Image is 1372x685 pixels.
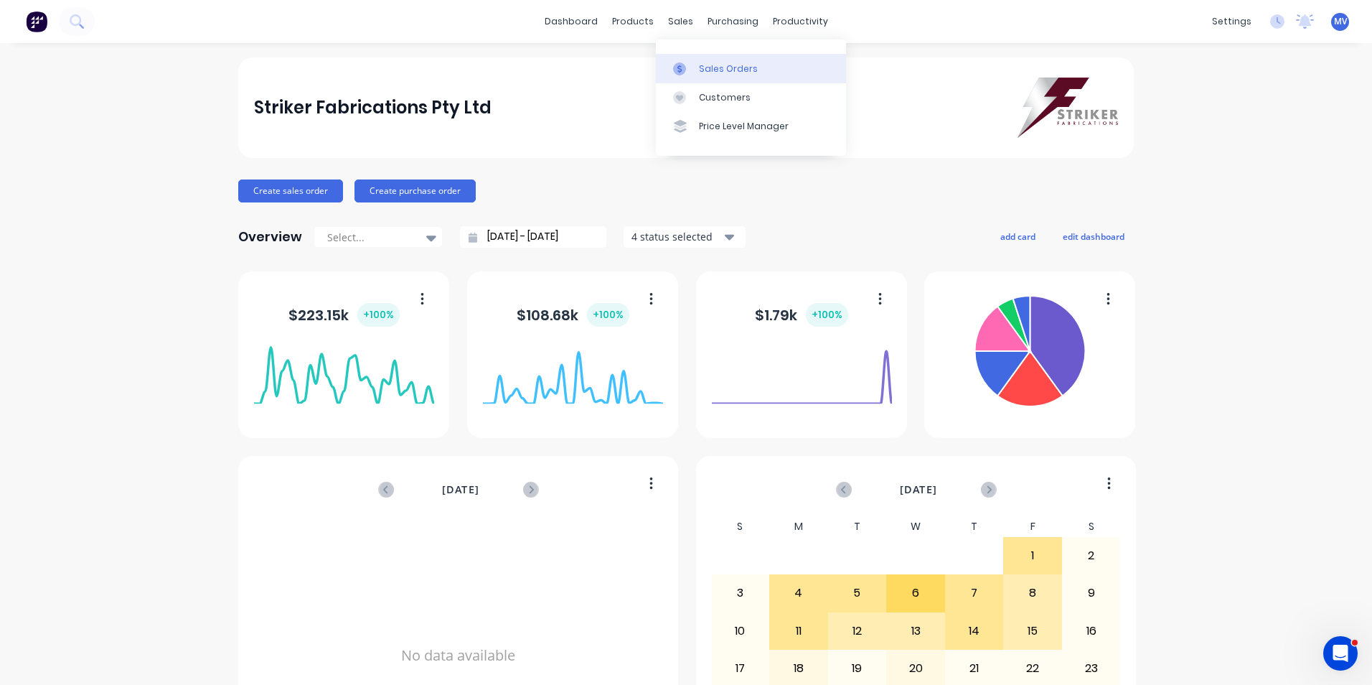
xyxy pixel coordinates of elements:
div: S [711,516,770,537]
div: 1 [1004,538,1061,574]
div: S [1062,516,1121,537]
a: Customers [656,83,846,112]
a: dashboard [537,11,605,32]
div: settings [1205,11,1259,32]
div: Overview [238,223,302,251]
button: 4 status selected [624,226,746,248]
div: $ 108.68k [517,303,629,327]
div: T [828,516,887,537]
div: $ 1.79k [755,303,848,327]
span: MV [1334,15,1347,28]
div: 13 [887,613,944,649]
img: Factory [26,11,47,32]
button: edit dashboard [1053,227,1134,246]
div: 4 [770,575,827,611]
div: 11 [770,613,827,649]
div: purchasing [700,11,766,32]
div: 5 [829,575,886,611]
div: Sales Orders [699,62,758,75]
div: + 100 % [587,303,629,327]
div: 12 [829,613,886,649]
img: Striker Fabrications Pty Ltd [1018,78,1118,138]
div: W [886,516,945,537]
div: 10 [712,613,769,649]
button: Create purchase order [354,180,476,202]
div: + 100 % [806,303,848,327]
div: 3 [712,575,769,611]
div: M [769,516,828,537]
div: 7 [946,575,1003,611]
div: sales [661,11,700,32]
div: 4 status selected [631,229,722,244]
div: 9 [1063,575,1120,611]
div: Price Level Manager [699,120,789,133]
div: T [945,516,1004,537]
div: products [605,11,661,32]
span: [DATE] [900,482,937,498]
div: + 100 % [357,303,400,327]
span: [DATE] [442,482,479,498]
div: Striker Fabrications Pty Ltd [254,93,492,122]
div: 2 [1063,538,1120,574]
div: Customers [699,91,751,104]
div: $ 223.15k [288,303,400,327]
iframe: Intercom live chat [1323,636,1358,671]
div: 15 [1004,613,1061,649]
div: productivity [766,11,835,32]
div: F [1003,516,1062,537]
a: Price Level Manager [656,112,846,141]
button: add card [991,227,1045,246]
div: 8 [1004,575,1061,611]
div: 16 [1063,613,1120,649]
div: 6 [887,575,944,611]
button: Create sales order [238,180,343,202]
div: 14 [946,613,1003,649]
a: Sales Orders [656,54,846,83]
